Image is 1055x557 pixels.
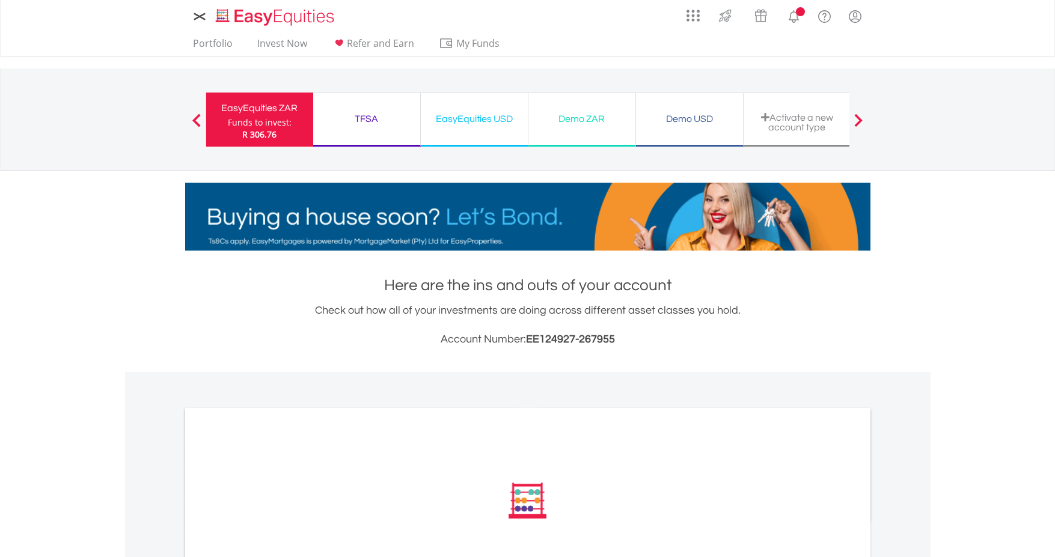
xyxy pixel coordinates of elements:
[809,3,840,27] a: FAQ's and Support
[715,6,735,25] img: thrive-v2.svg
[185,275,870,296] h1: Here are the ins and outs of your account
[751,6,771,25] img: vouchers-v2.svg
[526,333,615,345] span: EE124927-267955
[185,331,870,348] h3: Account Number:
[687,9,700,22] img: grid-menu-icon.svg
[778,3,809,27] a: Notifications
[439,35,518,51] span: My Funds
[320,111,413,127] div: TFSA
[428,111,521,127] div: EasyEquities USD
[751,112,843,132] div: Activate a new account type
[213,7,339,27] img: EasyEquities_Logo.png
[211,3,339,27] a: Home page
[213,100,306,117] div: EasyEquities ZAR
[743,3,778,25] a: Vouchers
[643,111,736,127] div: Demo USD
[188,37,237,56] a: Portfolio
[840,3,870,29] a: My Profile
[679,3,708,22] a: AppsGrid
[228,117,292,129] div: Funds to invest:
[327,37,419,56] a: Refer and Earn
[185,183,870,251] img: EasyMortage Promotion Banner
[347,37,414,50] span: Refer and Earn
[185,302,870,348] div: Check out how all of your investments are doing across different asset classes you hold.
[252,37,312,56] a: Invest Now
[536,111,628,127] div: Demo ZAR
[242,129,277,140] span: R 306.76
